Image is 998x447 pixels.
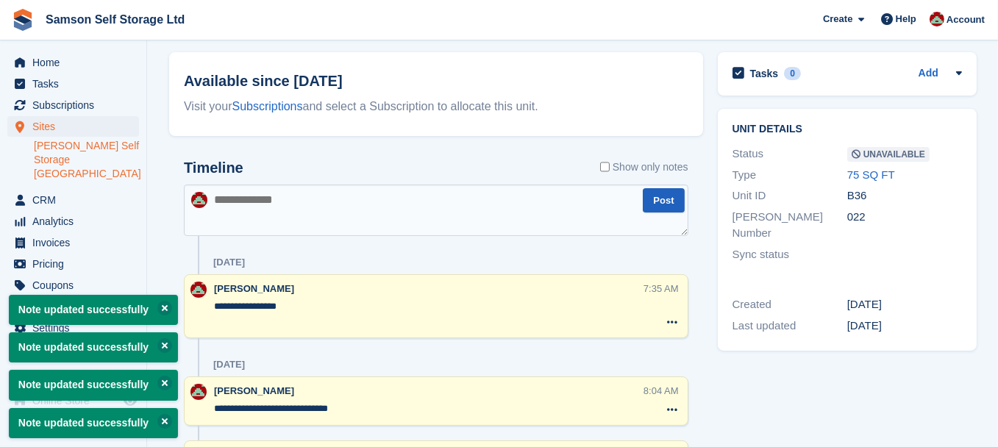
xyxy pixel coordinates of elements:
[733,246,847,263] div: Sync status
[847,209,962,242] div: 022
[32,74,121,94] span: Tasks
[7,190,139,210] a: menu
[7,74,139,94] a: menu
[733,296,847,313] div: Created
[823,12,852,26] span: Create
[190,282,207,298] img: Ian
[644,282,679,296] div: 7:35 AM
[213,257,245,268] div: [DATE]
[9,408,178,438] p: Note updated successfully
[947,12,985,27] span: Account
[32,254,121,274] span: Pricing
[184,70,688,92] h2: Available since [DATE]
[7,339,139,360] a: menu
[643,188,684,212] button: Post
[232,100,303,112] a: Subscriptions
[750,67,779,80] h2: Tasks
[32,232,121,253] span: Invoices
[847,147,930,162] span: Unavailable
[32,275,121,296] span: Coupons
[847,296,962,313] div: [DATE]
[7,232,139,253] a: menu
[191,192,207,208] img: Ian
[733,146,847,162] div: Status
[7,318,139,338] a: menu
[7,254,139,274] a: menu
[733,318,847,335] div: Last updated
[733,187,847,204] div: Unit ID
[9,295,178,325] p: Note updated successfully
[930,12,944,26] img: Ian
[733,167,847,184] div: Type
[644,384,679,398] div: 8:04 AM
[896,12,916,26] span: Help
[7,275,139,296] a: menu
[600,160,610,175] input: Show only notes
[32,190,121,210] span: CRM
[847,318,962,335] div: [DATE]
[7,211,139,232] a: menu
[9,370,178,400] p: Note updated successfully
[214,283,294,294] span: [PERSON_NAME]
[184,160,243,176] h2: Timeline
[7,116,139,137] a: menu
[847,168,895,181] a: 75 SQ FT
[847,187,962,204] div: B36
[733,209,847,242] div: [PERSON_NAME] Number
[184,98,688,115] div: Visit your and select a Subscription to allocate this unit.
[600,160,688,175] label: Show only notes
[7,95,139,115] a: menu
[919,65,938,82] a: Add
[12,9,34,31] img: stora-icon-8386f47178a22dfd0bd8f6a31ec36ba5ce8667c1dd55bd0f319d3a0aa187defe.svg
[9,332,178,362] p: Note updated successfully
[7,296,139,317] a: menu
[190,384,207,400] img: Ian
[32,211,121,232] span: Analytics
[32,52,121,73] span: Home
[40,7,190,32] a: Samson Self Storage Ltd
[32,95,121,115] span: Subscriptions
[34,139,139,181] a: [PERSON_NAME] Self Storage [GEOGRAPHIC_DATA]
[214,385,294,396] span: [PERSON_NAME]
[7,52,139,73] a: menu
[32,116,121,137] span: Sites
[784,67,801,80] div: 0
[213,359,245,371] div: [DATE]
[733,124,962,135] h2: Unit details
[7,390,139,411] a: menu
